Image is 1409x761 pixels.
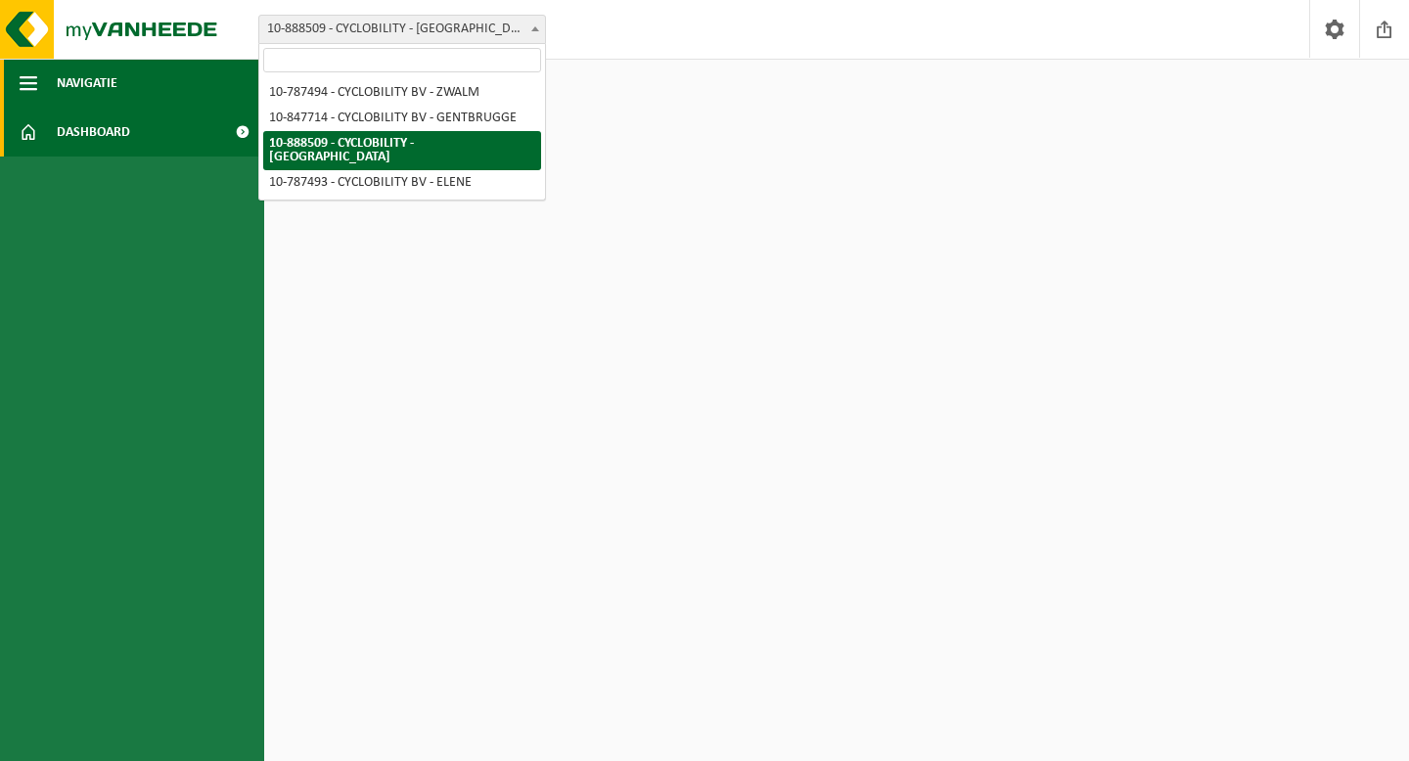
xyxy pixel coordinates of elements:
[258,15,546,44] span: 10-888509 - CYCLOBILITY - KLUISBERGEN
[263,131,541,170] li: 10-888509 - CYCLOBILITY - [GEOGRAPHIC_DATA]
[263,106,541,131] li: 10-847714 - CYCLOBILITY BV - GENTBRUGGE
[263,170,541,196] li: 10-787493 - CYCLOBILITY BV - ELENE
[259,16,545,43] span: 10-888509 - CYCLOBILITY - KLUISBERGEN
[57,108,130,157] span: Dashboard
[57,59,117,108] span: Navigatie
[263,80,541,106] li: 10-787494 - CYCLOBILITY BV - ZWALM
